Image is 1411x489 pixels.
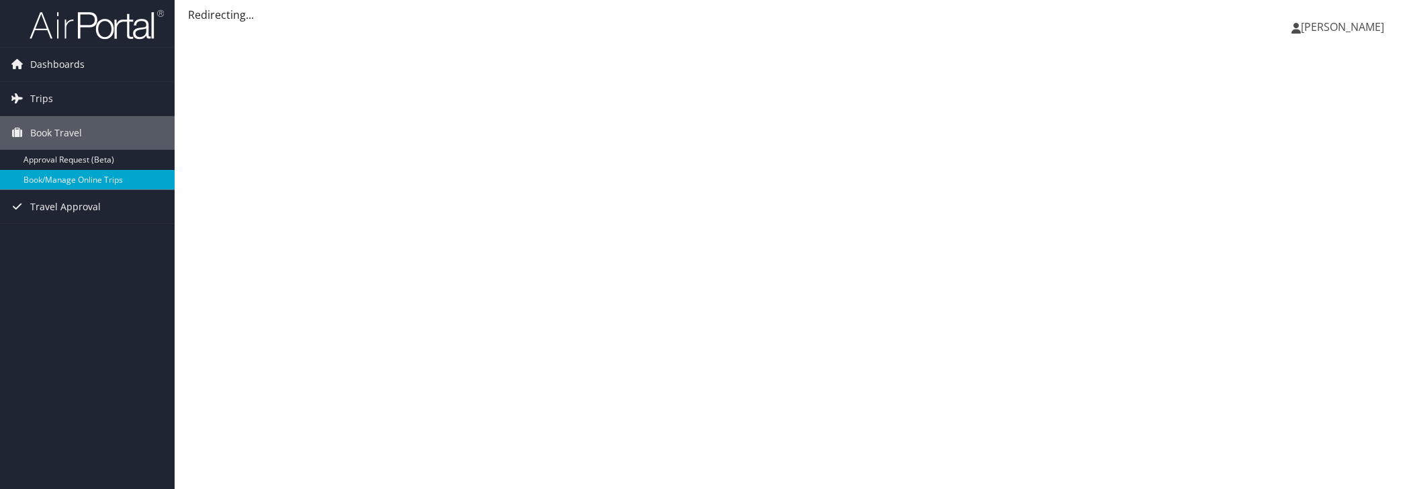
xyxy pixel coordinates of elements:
[30,190,101,224] span: Travel Approval
[188,7,1398,23] div: Redirecting...
[30,9,164,40] img: airportal-logo.png
[1301,19,1384,34] span: [PERSON_NAME]
[30,48,85,81] span: Dashboards
[1291,7,1398,47] a: [PERSON_NAME]
[30,116,82,150] span: Book Travel
[30,82,53,116] span: Trips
